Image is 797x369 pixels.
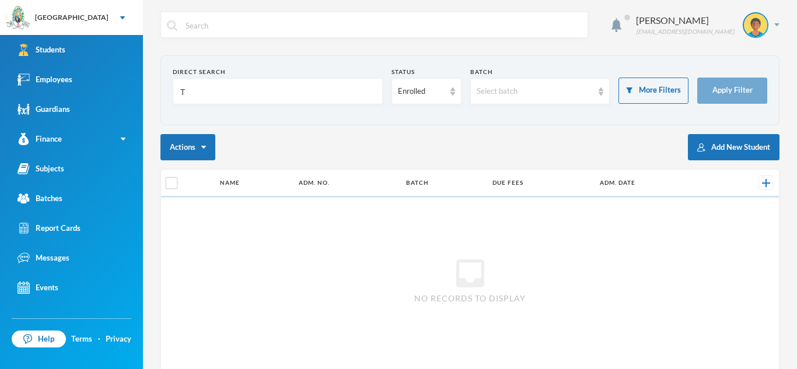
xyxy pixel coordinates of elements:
[398,86,445,97] div: Enrolled
[12,331,66,348] a: Help
[173,68,383,76] div: Direct Search
[18,133,62,145] div: Finance
[697,78,767,104] button: Apply Filter
[18,44,65,56] div: Students
[18,192,62,205] div: Batches
[18,252,69,264] div: Messages
[106,333,131,345] a: Privacy
[18,73,72,86] div: Employees
[167,20,177,31] img: search
[184,12,582,38] input: Search
[414,292,526,304] span: No records to display
[98,333,100,345] div: ·
[688,134,779,160] button: Add New Student
[293,170,400,196] th: Adm. No.
[636,27,734,36] div: [EMAIL_ADDRESS][DOMAIN_NAME]
[18,103,70,115] div: Guardians
[6,6,30,30] img: logo
[18,282,58,294] div: Events
[762,179,770,187] img: +
[18,163,64,175] div: Subjects
[71,333,92,345] a: Terms
[400,170,487,196] th: Batch
[18,222,81,234] div: Report Cards
[594,170,713,196] th: Adm. Date
[487,170,594,196] th: Due Fees
[744,13,767,37] img: STUDENT
[452,255,489,292] i: inbox
[391,68,462,76] div: Status
[179,79,376,105] input: Name, Admin No, Phone number, Email Address
[636,13,734,27] div: [PERSON_NAME]
[35,12,109,23] div: [GEOGRAPHIC_DATA]
[477,86,593,97] div: Select batch
[160,134,215,160] button: Actions
[470,68,610,76] div: Batch
[618,78,688,104] button: More Filters
[214,170,293,196] th: Name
